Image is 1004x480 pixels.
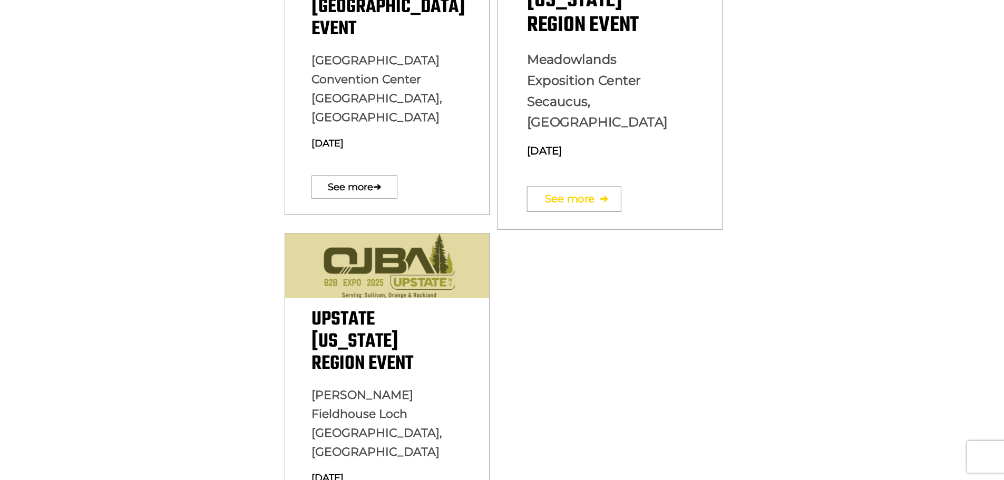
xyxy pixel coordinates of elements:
[311,138,344,149] span: [DATE]
[14,97,192,121] input: Enter your last name
[311,53,442,124] span: [GEOGRAPHIC_DATA] Convention Center [GEOGRAPHIC_DATA], [GEOGRAPHIC_DATA]
[311,388,442,459] span: [PERSON_NAME] Fieldhouse Loch [GEOGRAPHIC_DATA], [GEOGRAPHIC_DATA]
[527,144,562,157] span: [DATE]
[527,52,668,130] span: Meadowlands Exposition Center Secaucus, [GEOGRAPHIC_DATA]
[55,59,177,73] div: Leave a message
[311,175,397,199] a: See more➔
[14,160,192,316] textarea: Type your message and click 'Submit'
[599,181,608,217] span: ➔
[527,186,621,211] a: See more➔
[154,325,191,339] em: Submit
[311,305,413,379] span: Upstate [US_STATE] Region Event
[373,171,381,204] span: ➔
[173,5,198,31] div: Minimize live chat window
[14,129,192,152] input: Enter your email address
